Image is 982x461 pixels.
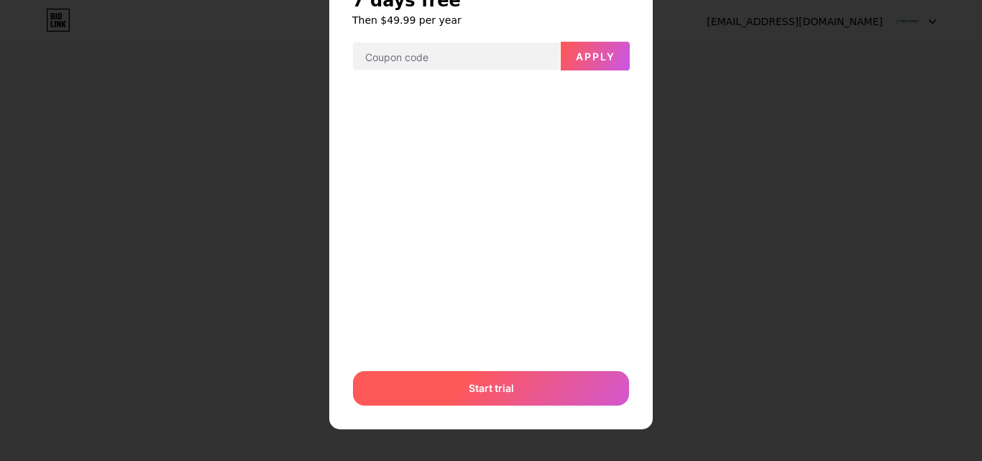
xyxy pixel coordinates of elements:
[352,13,630,27] h6: Then $49.99 per year
[353,42,560,71] input: Coupon code
[576,50,615,63] span: Apply
[561,42,630,70] button: Apply
[350,80,632,357] iframe: Secure payment input frame
[469,380,514,396] span: Start trial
